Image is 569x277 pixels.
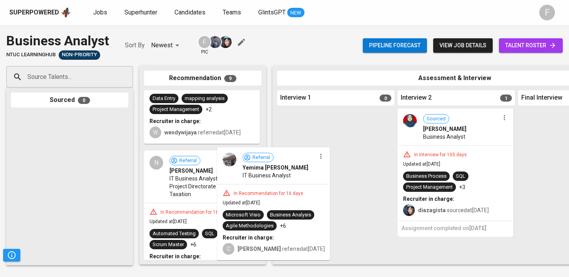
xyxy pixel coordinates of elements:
button: Open [129,76,130,78]
span: view job details [439,41,486,50]
span: 0 [380,95,391,102]
div: F [198,35,211,49]
span: NTUC LearningHub [6,51,56,59]
div: pic [198,35,211,55]
p: Sort By [125,41,145,50]
a: Jobs [93,8,109,18]
div: Recommendation [144,71,261,86]
a: Teams [223,8,243,18]
a: GlintsGPT NEW [258,8,304,18]
button: Pipeline Triggers [3,249,20,261]
img: jhon@glints.com [209,36,221,48]
span: NEW [287,9,304,17]
button: view job details [433,38,493,53]
span: Non-Priority [59,51,100,59]
span: 9 [224,75,236,82]
a: talent roster [499,38,563,53]
img: app logo [61,7,71,18]
span: Interview 2 [401,93,432,102]
span: GlintsGPT [258,9,286,16]
button: Pipeline forecast [363,38,427,53]
span: Superhunter [124,9,157,16]
p: Newest [151,41,173,50]
div: Pending Client’s Feedback [59,50,100,60]
div: Superpowered [9,8,59,17]
a: Superhunter [124,8,159,18]
span: 1 [500,95,512,102]
span: 0 [78,97,90,104]
span: Jobs [93,9,107,16]
div: Business Analyst [6,31,109,50]
a: Candidates [175,8,207,18]
div: Newest [151,38,182,53]
div: F [539,5,555,20]
span: Candidates [175,9,205,16]
span: talent roster [505,41,556,50]
span: Final Interview [521,93,562,102]
div: Sourced [11,93,128,108]
img: diazagista@glints.com [220,36,232,48]
a: Superpoweredapp logo [9,7,71,18]
span: Teams [223,9,241,16]
span: Interview 1 [280,93,311,102]
span: Pipeline forecast [369,41,421,50]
